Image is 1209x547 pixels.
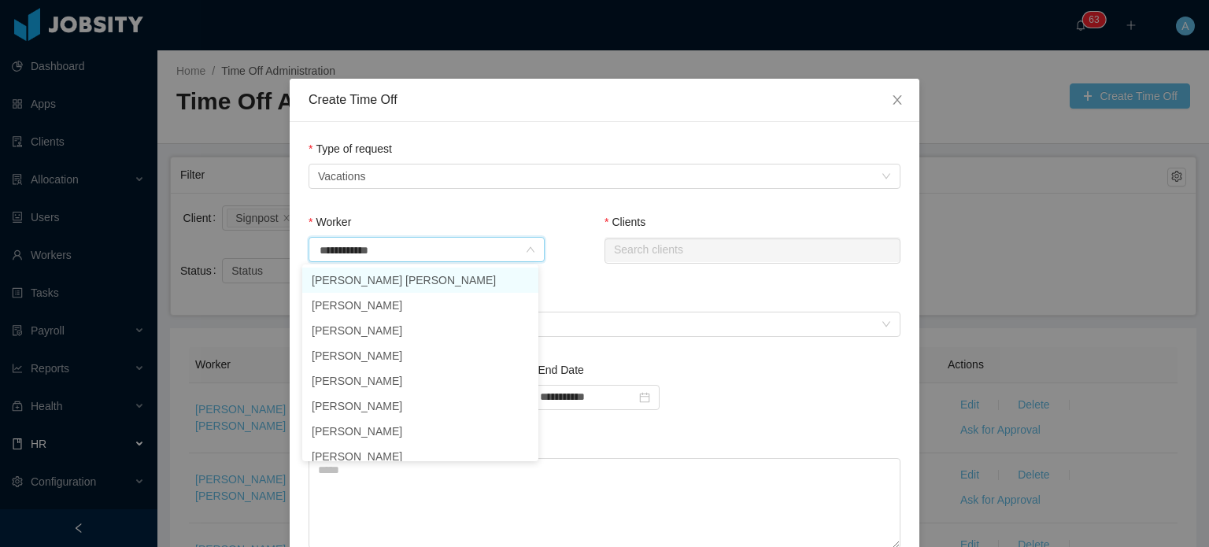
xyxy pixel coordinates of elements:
[309,91,900,109] div: Create Time Off
[302,293,538,318] li: [PERSON_NAME]
[318,316,874,332] div: Select status
[302,419,538,444] li: [PERSON_NAME]
[309,216,351,228] label: Worker
[302,318,538,343] li: [PERSON_NAME]
[639,392,650,403] i: icon: calendar
[302,394,538,419] li: [PERSON_NAME]
[302,368,538,394] li: [PERSON_NAME]
[604,216,645,228] label: Clients
[302,444,538,469] li: [PERSON_NAME]
[882,320,891,331] i: icon: down
[302,343,538,368] li: [PERSON_NAME]
[891,94,904,106] i: icon: close
[318,164,365,188] div: Vacations
[318,239,525,263] input: Worker
[875,79,919,123] button: Close
[531,364,584,376] label: End Date
[302,268,538,293] li: [PERSON_NAME] [PERSON_NAME]
[309,142,392,155] label: Type of request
